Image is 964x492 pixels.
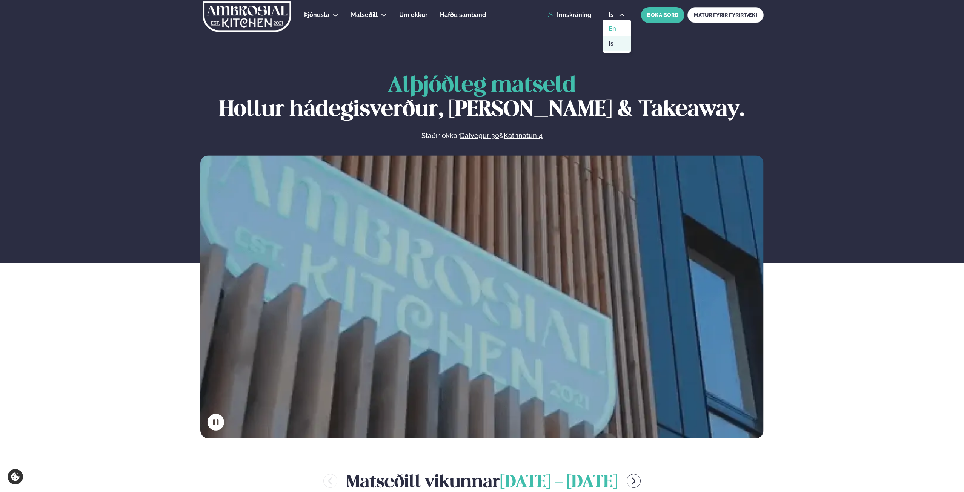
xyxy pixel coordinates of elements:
button: BÓKA BORÐ [641,7,684,23]
span: [DATE] - [DATE] [500,474,618,491]
a: Innskráning [548,12,591,18]
a: Katrinatun 4 [504,131,543,140]
span: Hafðu samband [440,11,486,18]
a: Matseðill [351,11,378,20]
span: Um okkur [399,11,427,18]
button: menu-btn-right [627,474,641,488]
a: en [603,21,631,36]
img: logo [202,1,292,32]
a: is [603,36,631,51]
a: Cookie settings [8,469,23,484]
a: Um okkur [399,11,427,20]
span: Matseðill [351,11,378,18]
span: is [609,12,616,18]
a: Hafðu samband [440,11,486,20]
span: Alþjóðleg matseld [388,75,576,96]
a: Þjónusta [304,11,329,20]
h1: Hollur hádegisverður, [PERSON_NAME] & Takeaway. [200,74,764,122]
a: MATUR FYRIR FYRIRTÆKI [687,7,764,23]
span: Þjónusta [304,11,329,18]
p: Staðir okkar & [339,131,624,140]
a: Dalvegur 30 [460,131,499,140]
button: is [603,12,631,18]
button: menu-btn-left [323,474,337,488]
